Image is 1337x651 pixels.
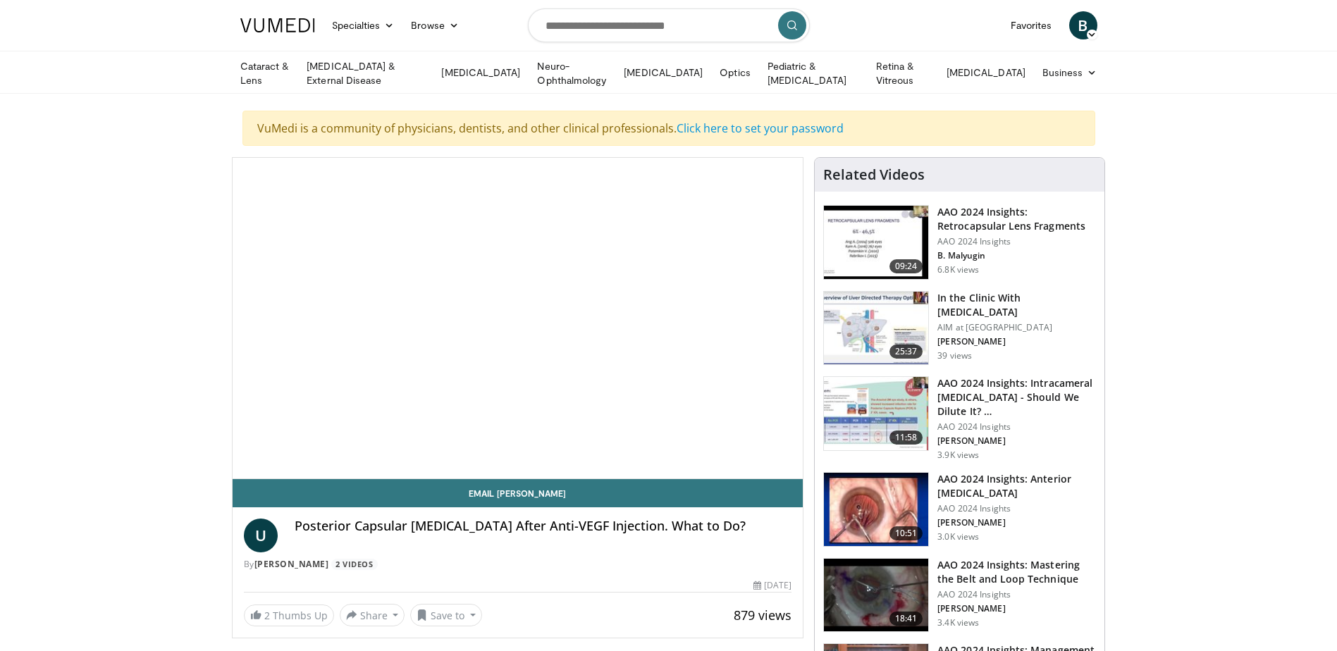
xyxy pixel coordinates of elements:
[937,558,1096,586] h3: AAO 2024 Insights: Mastering the Belt and Loop Technique
[937,517,1096,528] p: [PERSON_NAME]
[868,59,938,87] a: Retina & Vitreous
[433,58,529,87] a: [MEDICAL_DATA]
[889,612,923,626] span: 18:41
[823,558,1096,633] a: 18:41 AAO 2024 Insights: Mastering the Belt and Loop Technique AAO 2024 Insights [PERSON_NAME] 3....
[823,376,1096,461] a: 11:58 AAO 2024 Insights: Intracameral [MEDICAL_DATA] - Should We Dilute It? … AAO 2024 Insights [...
[889,526,923,540] span: 10:51
[824,292,928,365] img: 79b7ca61-ab04-43f8-89ee-10b6a48a0462.150x105_q85_crop-smart_upscale.jpg
[937,205,1096,233] h3: AAO 2024 Insights: Retrocapsular Lens Fragments
[889,345,923,359] span: 25:37
[937,264,979,275] p: 6.8K views
[937,250,1096,261] p: B. Malyugin
[937,421,1096,433] p: AAO 2024 Insights
[1002,11,1061,39] a: Favorites
[711,58,758,87] a: Optics
[824,206,928,279] img: 01f52a5c-6a53-4eb2-8a1d-dad0d168ea80.150x105_q85_crop-smart_upscale.jpg
[677,120,844,136] a: Click here to set your password
[889,430,923,445] span: 11:58
[324,11,403,39] a: Specialties
[233,158,803,479] video-js: Video Player
[232,59,299,87] a: Cataract & Lens
[937,291,1096,319] h3: In the Clinic With [MEDICAL_DATA]
[823,291,1096,366] a: 25:37 In the Clinic With [MEDICAL_DATA] AIM at [GEOGRAPHIC_DATA] [PERSON_NAME] 39 views
[937,336,1096,347] p: [PERSON_NAME]
[340,604,405,626] button: Share
[331,559,378,571] a: 2 Videos
[824,473,928,546] img: fd942f01-32bb-45af-b226-b96b538a46e6.150x105_q85_crop-smart_upscale.jpg
[937,503,1096,514] p: AAO 2024 Insights
[240,18,315,32] img: VuMedi Logo
[759,59,868,87] a: Pediatric & [MEDICAL_DATA]
[529,59,615,87] a: Neuro-Ophthalmology
[298,59,433,87] a: [MEDICAL_DATA] & External Disease
[264,609,270,622] span: 2
[824,559,928,632] img: 22a3a3a3-03de-4b31-bd81-a17540334f4a.150x105_q85_crop-smart_upscale.jpg
[937,617,979,628] p: 3.4K views
[937,472,1096,500] h3: AAO 2024 Insights: Anterior [MEDICAL_DATA]
[823,472,1096,547] a: 10:51 AAO 2024 Insights: Anterior [MEDICAL_DATA] AAO 2024 Insights [PERSON_NAME] 3.0K views
[233,479,803,507] a: Email [PERSON_NAME]
[937,322,1096,333] p: AIM at [GEOGRAPHIC_DATA]
[244,558,792,571] div: By
[734,607,791,624] span: 879 views
[824,377,928,450] img: de733f49-b136-4bdc-9e00-4021288efeb7.150x105_q85_crop-smart_upscale.jpg
[938,58,1034,87] a: [MEDICAL_DATA]
[244,519,278,552] a: U
[295,519,792,534] h4: Posterior Capsular [MEDICAL_DATA] After Anti-VEGF Injection. What to Do?
[937,376,1096,418] h3: AAO 2024 Insights: Intracameral [MEDICAL_DATA] - Should We Dilute It? …
[753,579,791,592] div: [DATE]
[937,531,979,542] p: 3.0K views
[937,603,1096,614] p: [PERSON_NAME]
[402,11,467,39] a: Browse
[242,111,1095,146] div: VuMedi is a community of physicians, dentists, and other clinical professionals.
[254,558,329,570] a: [PERSON_NAME]
[823,166,925,183] h4: Related Videos
[889,259,923,273] span: 09:24
[1069,11,1097,39] a: B
[615,58,711,87] a: [MEDICAL_DATA]
[937,589,1096,600] p: AAO 2024 Insights
[823,205,1096,280] a: 09:24 AAO 2024 Insights: Retrocapsular Lens Fragments AAO 2024 Insights B. Malyugin 6.8K views
[937,449,979,461] p: 3.9K views
[410,604,482,626] button: Save to
[528,8,810,42] input: Search topics, interventions
[937,350,972,361] p: 39 views
[244,604,334,626] a: 2 Thumbs Up
[937,435,1096,447] p: [PERSON_NAME]
[937,236,1096,247] p: AAO 2024 Insights
[1034,58,1106,87] a: Business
